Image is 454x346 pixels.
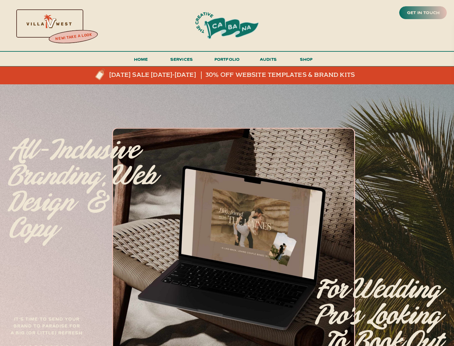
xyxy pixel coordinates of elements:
a: 30% off website templates & brand kits [205,71,361,79]
a: get in touch [406,8,441,17]
p: All-inclusive branding, web design & copy [9,138,158,226]
a: [DATE] sale [DATE]-[DATE] [109,71,216,79]
a: Home [131,55,151,67]
a: services [168,55,195,67]
h3: It's time to send your brand to paradise for a big (or little) refresh [9,315,84,339]
a: portfolio [212,55,242,67]
a: audits [259,55,278,66]
span: services [170,56,193,62]
a: shop [291,55,321,66]
a: new! take a look [48,31,99,43]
